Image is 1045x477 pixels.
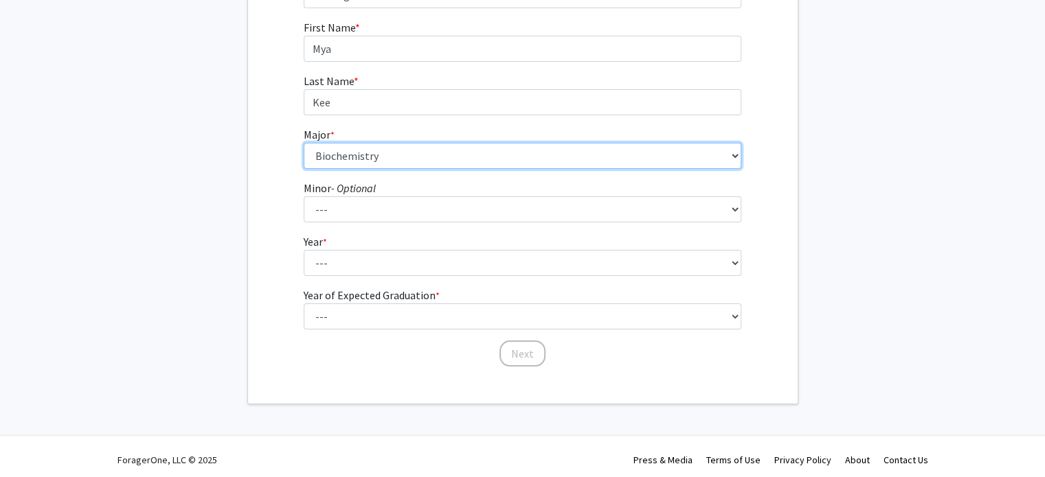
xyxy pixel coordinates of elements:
[304,180,376,196] label: Minor
[10,415,58,467] iframe: Chat
[304,126,335,143] label: Major
[304,287,440,303] label: Year of Expected Graduation
[845,454,870,466] a: About
[633,454,693,466] a: Press & Media
[304,21,355,34] span: First Name
[706,454,761,466] a: Terms of Use
[331,181,376,195] i: - Optional
[499,340,546,367] button: Next
[304,233,327,250] label: Year
[774,454,831,466] a: Privacy Policy
[884,454,928,466] a: Contact Us
[304,74,354,88] span: Last Name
